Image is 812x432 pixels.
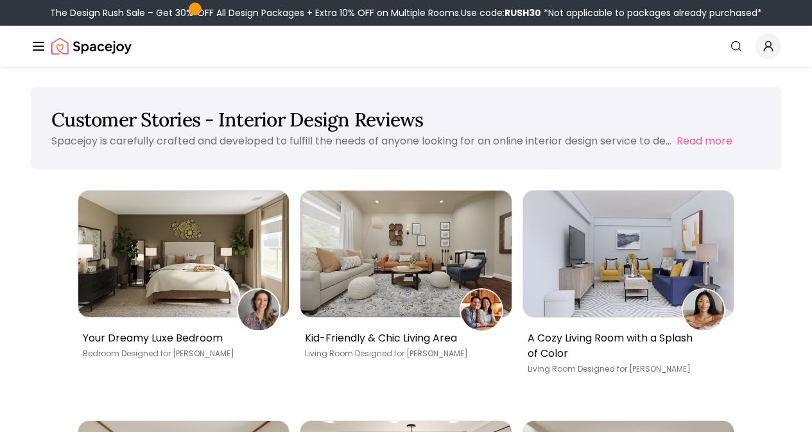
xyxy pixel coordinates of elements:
p: Kid-Friendly & Chic Living Area [305,331,502,346]
img: RASHEEDAH JONES [683,289,724,331]
span: Designed for [121,348,171,359]
img: Spacejoy Logo [51,33,132,59]
span: Use code: [461,6,541,19]
a: A Cozy Living Room with a Splash of ColorRASHEEDAH JONESA Cozy Living Room with a Splash of Color... [523,190,735,384]
p: Living Room [PERSON_NAME] [305,349,502,359]
p: A Cozy Living Room with a Splash of Color [528,331,725,361]
p: Bedroom [PERSON_NAME] [83,349,280,359]
span: Designed for [578,363,627,374]
a: Kid-Friendly & Chic Living AreaTheresa ViglizzoKid-Friendly & Chic Living AreaLiving Room Designe... [300,190,512,384]
span: Designed for [355,348,404,359]
a: Spacejoy [51,33,132,59]
span: *Not applicable to packages already purchased* [541,6,762,19]
div: The Design Rush Sale – Get 30% OFF All Design Packages + Extra 10% OFF on Multiple Rooms. [50,6,762,19]
nav: Global [31,26,781,67]
button: Read more [677,134,732,149]
img: Theresa Viglizzo [461,289,502,331]
p: Spacejoy is carefully crafted and developed to fulfill the needs of anyone looking for an online ... [51,134,671,148]
b: RUSH30 [505,6,541,19]
a: Your Dreamy Luxe BedroomCharlene SimmonsYour Dreamy Luxe BedroomBedroom Designed for [PERSON_NAME] [78,190,290,384]
h1: Customer Stories - Interior Design Reviews [51,108,761,131]
p: Living Room [PERSON_NAME] [528,364,725,374]
p: Your Dreamy Luxe Bedroom [83,331,280,346]
img: Charlene Simmons [238,289,279,331]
